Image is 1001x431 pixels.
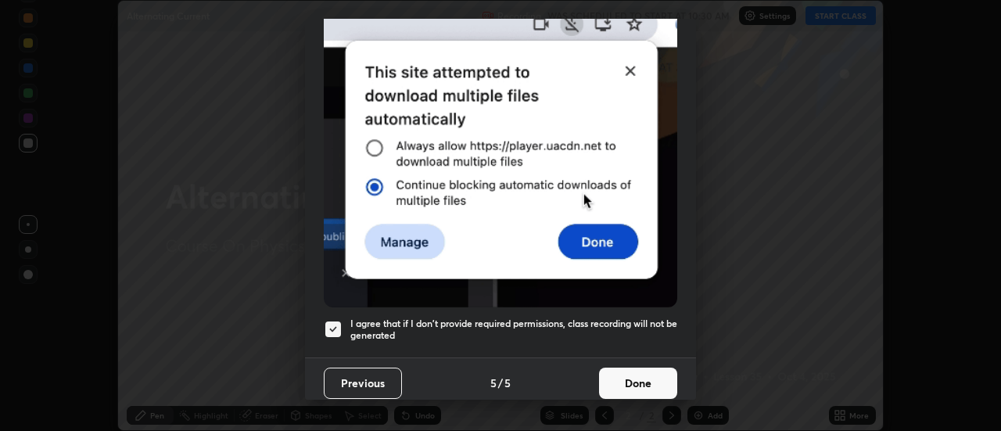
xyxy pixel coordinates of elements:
button: Previous [324,368,402,399]
button: Done [599,368,677,399]
h4: 5 [504,375,511,391]
h4: 5 [490,375,497,391]
h5: I agree that if I don't provide required permissions, class recording will not be generated [350,318,677,342]
h4: / [498,375,503,391]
